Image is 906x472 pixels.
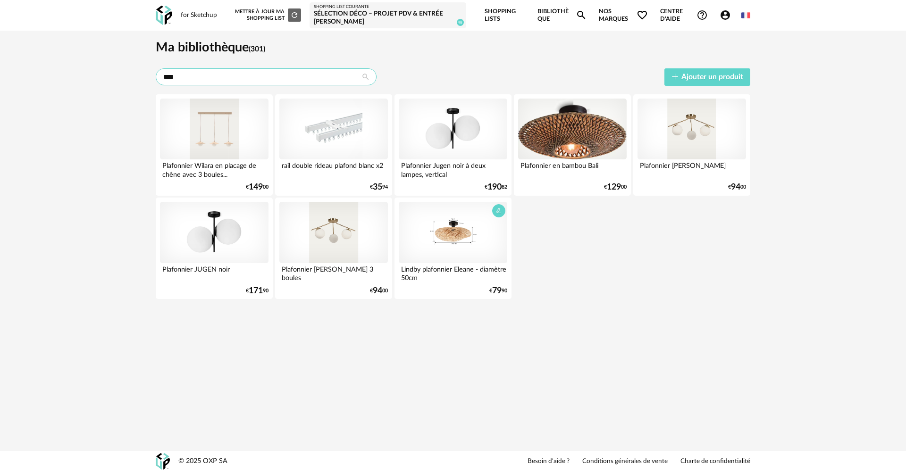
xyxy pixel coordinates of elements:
[160,159,268,178] div: Plafonnier Wilara en placage de chêne avec 3 boules...
[314,4,461,26] a: Shopping List courante Sélection Déco – Projet PDV & entrée [PERSON_NAME] 48
[720,9,731,21] span: Account Circle icon
[181,11,217,20] div: for Sketchup
[249,288,263,294] span: 171
[156,39,750,56] h1: Ma bibliothèque
[696,9,708,21] span: Help Circle Outline icon
[604,184,627,190] div: € 00
[637,9,648,21] span: Heart Outline icon
[518,159,627,178] div: Plafonnier en bambou Bali
[370,288,388,294] div: € 00
[457,19,464,26] span: 48
[290,12,299,17] span: Refresh icon
[741,11,750,20] img: fr
[279,159,388,178] div: rail double rideau plafond blanc x2
[582,457,668,466] a: Conditions générales de vente
[275,198,392,299] a: Plafonnier Mahalia doré 3 boules Plafonnier [PERSON_NAME] 3 boules €9400
[373,288,382,294] span: 94
[607,184,621,190] span: 129
[489,288,507,294] div: € 90
[664,68,750,86] button: Ajouter un produit
[720,9,735,21] span: Account Circle icon
[485,184,507,190] div: € 82
[314,10,461,26] div: Sélection Déco – Projet PDV & entrée [PERSON_NAME]
[399,263,507,282] div: Lindby plafonnier Eleane - diamètre 50cm
[275,94,392,196] a: rail double rideau plafond blanc x2 rail double rideau plafond blanc x2 €3594
[681,73,743,81] span: Ajouter un produit
[487,184,502,190] span: 190
[731,184,740,190] span: 94
[160,263,268,282] div: Plafonnier JUGEN noir
[394,198,512,299] a: Lindby plafonnier Eleane - diamètre 50cm Lindby plafonnier Eleane - diamètre 50cm Lindby plafonni...
[492,288,502,294] span: 79
[156,94,273,196] a: Plafonnier Wilara en placage de chêne avec 3 boules en verre fumé blanc Plafonnier Wilara en plac...
[156,198,273,299] a: Plafonnier JUGEN noir Plafonnier JUGEN noir €17190
[370,184,388,190] div: € 94
[233,8,301,22] div: Mettre à jour ma Shopping List
[156,6,172,25] img: OXP
[633,94,750,196] a: Plafonnier MAHALA dorée Plafonnier [PERSON_NAME] €9400
[178,457,227,466] div: © 2025 OXP SA
[246,184,268,190] div: € 00
[528,457,570,466] a: Besoin d'aide ?
[246,288,268,294] div: € 90
[576,9,587,21] span: Magnify icon
[314,4,461,10] div: Shopping List courante
[373,184,382,190] span: 35
[728,184,746,190] div: € 00
[279,263,388,282] div: Plafonnier [PERSON_NAME] 3 boules
[249,184,263,190] span: 149
[399,159,507,178] div: Plafonnier Jugen noir à deux lampes, vertical
[394,94,512,196] a: Plafonnier Jugen noir à deux lampes, vertical Plafonnier Jugen noir à deux lampes, vertical €19082
[514,94,631,196] a: Plafonnier en bambou Bali Plafonnier en bambou Bali €12900
[638,159,746,178] div: Plafonnier [PERSON_NAME]
[249,45,265,53] span: (301)
[660,8,708,23] span: Centre d'aideHelp Circle Outline icon
[680,457,750,466] a: Charte de confidentialité
[156,453,170,470] img: OXP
